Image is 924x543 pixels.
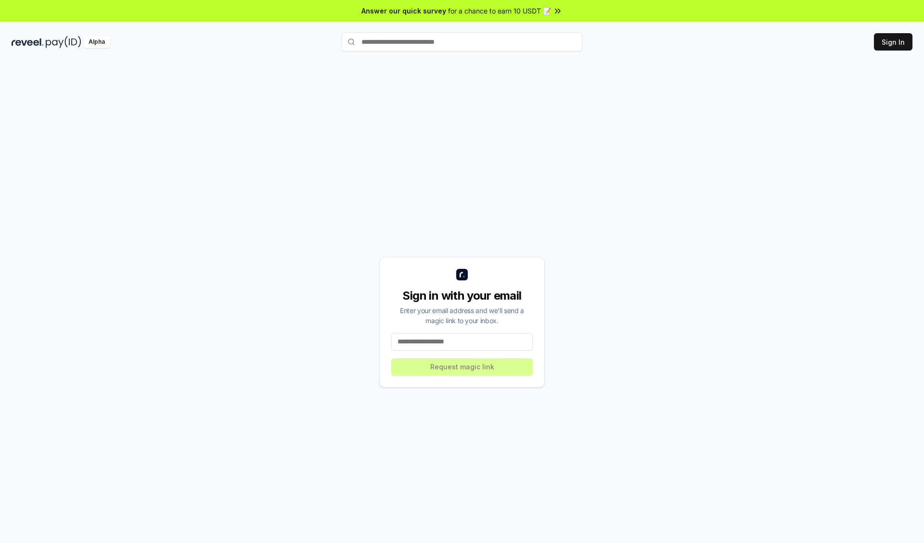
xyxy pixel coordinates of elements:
img: pay_id [46,36,81,48]
img: reveel_dark [12,36,44,48]
span: for a chance to earn 10 USDT 📝 [448,6,551,16]
div: Sign in with your email [391,288,533,303]
div: Alpha [83,36,110,48]
img: logo_small [456,269,468,280]
span: Answer our quick survey [361,6,446,16]
div: Enter your email address and we’ll send a magic link to your inbox. [391,305,533,326]
button: Sign In [874,33,912,51]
